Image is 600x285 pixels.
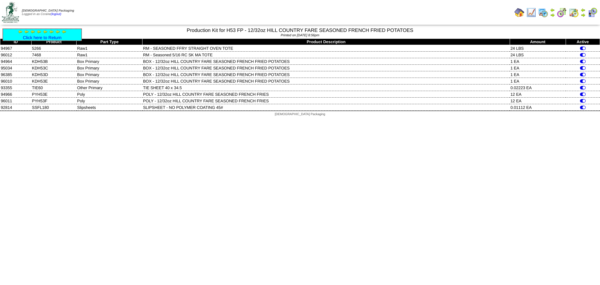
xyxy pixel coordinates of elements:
img: arrowleft.gif [37,29,42,34]
td: Box Primary [77,65,142,71]
img: arrowleft.gif [581,8,586,13]
td: Poly [77,91,142,98]
img: arrowleft.gif [18,29,23,34]
td: 96012 [0,52,32,58]
td: 1 EA [510,58,566,65]
td: 94966 [0,91,32,98]
td: Raw1 [77,45,142,52]
img: arrowright.gif [550,13,555,18]
a: (logout) [51,13,61,16]
td: 93355 [0,84,32,91]
img: home.gif [514,8,524,18]
td: 1 EA [510,78,566,84]
td: 0.02223 EA [510,84,566,91]
td: 1 EA [510,65,566,71]
td: 96011 [0,98,32,104]
img: calendarinout.gif [569,8,579,18]
td: 24 LBS [510,52,566,58]
span: [DEMOGRAPHIC_DATA] Packaging [275,113,325,116]
img: arrowleft.gif [24,29,29,34]
td: 7468 [31,52,77,58]
td: 96385 [0,71,32,78]
td: Other Primary [77,84,142,91]
td: 0.01112 EA [510,104,566,111]
td: Box Primary [77,78,142,84]
td: 95034 [0,65,32,71]
td: SSFL180 [31,104,77,111]
td: 96010 [0,78,32,84]
td: Raw1 [77,52,142,58]
td: Slipsheets [77,104,142,111]
img: arrowright.gif [581,13,586,18]
th: Product [31,39,77,45]
td: RM - SEASONED FFRY STRAIGHT OVEN TOTE [142,45,510,52]
td: 12 EA [510,98,566,104]
td: RM - Seasoned 5/16 RC SK MA TOTE [142,52,510,58]
img: calendarblend.gif [557,8,567,18]
td: 92814 [0,104,32,111]
img: arrowleft.gif [49,29,54,34]
img: calendarcustomer.gif [587,8,597,18]
td: 1 EA [510,71,566,78]
td: POLY - 12/32oz HILL COUNTRY FARE SEASONED FRENCH FRIES [142,91,510,98]
td: Box Primary [77,71,142,78]
img: arrowleft.gif [43,29,48,34]
td: KDH53C [31,65,77,71]
td: KDH53D [31,71,77,78]
td: BOX - 12/32oz HILL COUNTRY FARE SEASONED FRENCH FRIED POTATOES [142,65,510,71]
td: TIE SHEET 40 x 34.5 [142,84,510,91]
th: Active [566,39,600,45]
img: zoroco-logo-small.webp [2,2,19,23]
td: 94967 [0,45,32,52]
td: Box Primary [77,58,142,65]
img: calendarprod.gif [538,8,548,18]
td: 24 LBS [510,45,566,52]
th: Product Description [142,39,510,45]
th: Part Type [77,39,142,45]
img: arrowleft.gif [55,29,60,34]
span: Logged in as Ccrane [22,9,74,16]
td: KDH53E [31,78,77,84]
td: BOX - 12/32oz HILL COUNTRY FARE SEASONED FRENCH FRIED POTATOES [142,58,510,65]
td: BOX - 12/32oz HILL COUNTRY FARE SEASONED FRENCH FRIED POTATOES [142,78,510,84]
td: PYH53E [31,91,77,98]
img: arrowleft.gif [30,29,35,34]
td: 5266 [31,45,77,52]
a: Click here to Return [23,35,62,40]
td: 94964 [0,58,32,65]
td: PYH53F [31,98,77,104]
th: Amount [510,39,566,45]
img: arrowleft.gif [62,29,67,34]
td: Poly [77,98,142,104]
img: line_graph.gif [526,8,536,18]
img: arrowleft.gif [550,8,555,13]
td: TIE60 [31,84,77,91]
td: POLY - 12/32oz HILL COUNTRY FARE SEASONED FRENCH FRIES [142,98,510,104]
td: 12 EA [510,91,566,98]
td: SLIPSHEET - NO POLYMER COATING 45# [142,104,510,111]
td: BOX - 12/32oz HILL COUNTRY FARE SEASONED FRENCH FRIED POTATOES [142,71,510,78]
td: KDH53B [31,58,77,65]
span: [DEMOGRAPHIC_DATA] Packaging [22,9,74,13]
th: ID [0,39,32,45]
